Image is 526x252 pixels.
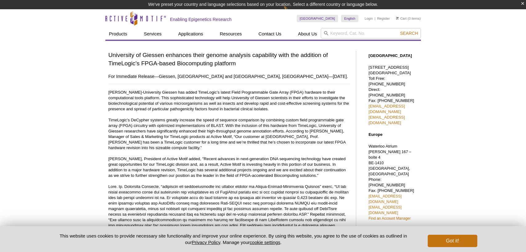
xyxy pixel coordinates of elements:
[283,5,300,19] img: Change Here
[108,51,350,68] h1: University of Giessen enhances their genome analysis capability with the addition of TimeLogic’s ...
[396,17,399,20] img: Your Cart
[170,17,232,22] h2: Enabling Epigenetics Research
[375,15,376,22] li: |
[369,144,418,221] p: Waterloo Atrium Phone: [PHONE_NUMBER] Fax: [PHONE_NUMBER]
[369,132,382,137] strong: Europe
[369,53,412,58] strong: [GEOGRAPHIC_DATA]
[369,115,405,125] a: [EMAIL_ADDRESS][DOMAIN_NAME]
[369,216,411,221] a: Find an Account Manager
[255,28,285,40] a: Contact Us
[297,15,338,22] a: [GEOGRAPHIC_DATA]
[396,15,421,22] li: (0 items)
[369,150,411,176] span: [PERSON_NAME] 167 – boîte 4 BE-1410 [GEOGRAPHIC_DATA], [GEOGRAPHIC_DATA]
[369,194,402,204] a: [EMAIL_ADDRESS][DOMAIN_NAME]
[108,90,350,245] p: [PERSON_NAME]-University Giessen has added TimeLogic’s latest Field Programmable Gate Array (FPGA...
[321,28,421,39] input: Keyword, Cat. No.
[216,28,246,40] a: Resources
[400,31,418,36] span: Search
[250,240,280,245] button: cookie settings
[396,16,407,21] a: Cart
[174,28,207,40] a: Applications
[369,65,418,126] p: [STREET_ADDRESS] [GEOGRAPHIC_DATA] Toll Free: [PHONE_NUMBER] Direct: [PHONE_NUMBER] Fax: [PHONE_N...
[398,30,420,36] button: Search
[369,104,405,114] a: [EMAIL_ADDRESS][DOMAIN_NAME]
[369,205,402,215] a: [EMAIL_ADDRESS][DOMAIN_NAME]
[365,16,373,21] a: Login
[49,233,418,246] p: This website uses cookies to provide necessary site functionality and improve your online experie...
[108,72,350,81] h2: For Immediate Release—Giessen, [GEOGRAPHIC_DATA] and [GEOGRAPHIC_DATA], [GEOGRAPHIC_DATA]—[DATE].
[105,28,131,40] a: Products
[341,15,358,22] a: English
[140,28,165,40] a: Services
[192,240,220,245] a: Privacy Policy
[377,16,390,21] a: Register
[294,28,321,40] a: About Us
[428,235,477,247] button: Got it!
